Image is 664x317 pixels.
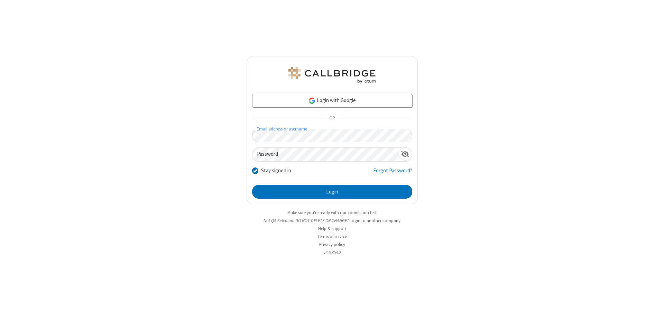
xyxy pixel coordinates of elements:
a: Make sure you're ready with our connection test [287,210,377,216]
button: Login to another company [350,217,400,224]
li: v2.6.353.2 [247,249,418,256]
li: Not QA Selenium DO NOT DELETE OR CHANGE? [247,217,418,224]
div: Show password [398,148,412,161]
img: google-icon.png [308,97,316,105]
img: QA Selenium DO NOT DELETE OR CHANGE [287,67,377,83]
a: Privacy policy [319,242,345,247]
button: Login [252,185,412,199]
input: Email address or username [252,129,412,142]
a: Forgot Password? [373,167,412,180]
a: Terms of service [317,234,347,239]
a: Help & support [318,226,346,232]
label: Stay signed in [261,167,291,175]
a: Login with Google [252,94,412,108]
span: OR [326,114,338,123]
input: Password [252,148,398,161]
